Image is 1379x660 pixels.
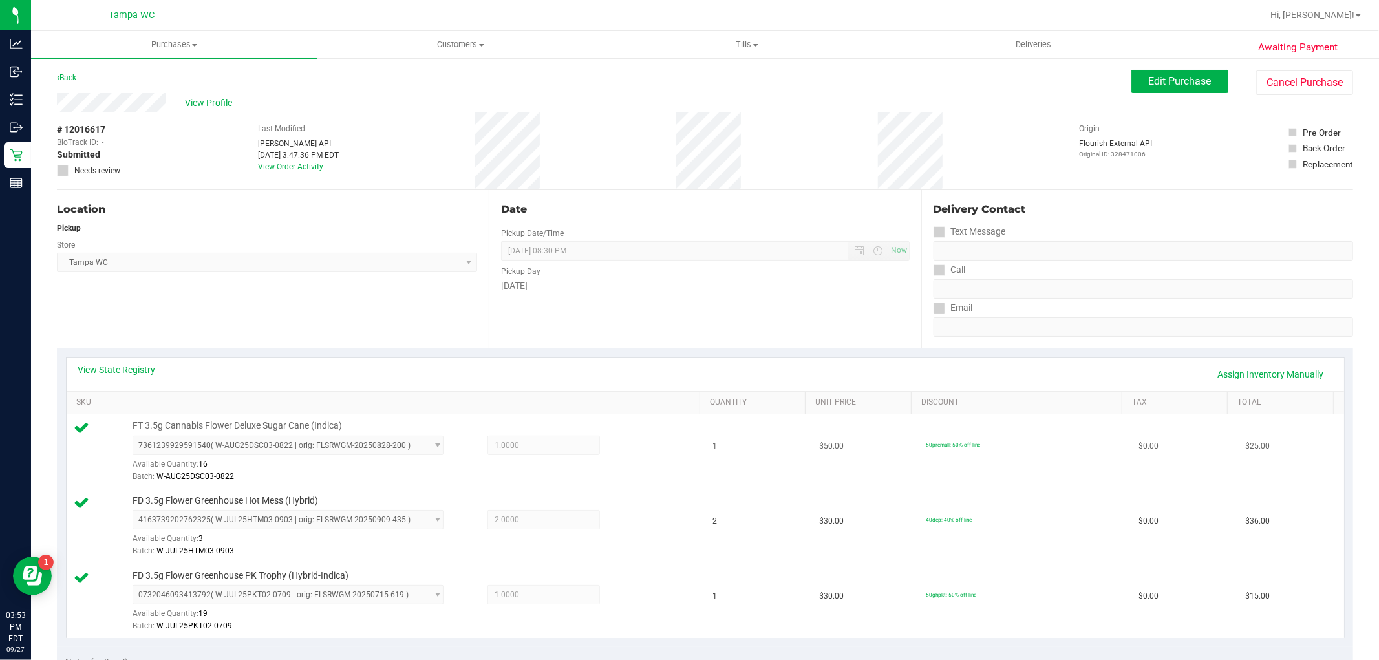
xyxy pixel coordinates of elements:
a: Back [57,73,76,82]
span: 50ghpkt: 50% off line [926,591,976,598]
inline-svg: Outbound [10,121,23,134]
span: $0.00 [1138,440,1159,452]
span: Batch: [133,621,155,630]
span: W-JUL25HTM03-0903 [156,546,234,555]
span: Deliveries [998,39,1069,50]
div: Pre-Order [1303,126,1341,139]
span: Edit Purchase [1149,75,1212,87]
span: 50premall: 50% off line [926,442,980,448]
span: 19 [198,609,208,618]
div: Available Quantity: [133,604,460,630]
button: Edit Purchase [1131,70,1228,93]
span: Needs review [74,165,120,176]
span: FT 3.5g Cannabis Flower Deluxe Sugar Cane (Indica) [133,420,342,432]
div: [PERSON_NAME] API [258,138,339,149]
div: [DATE] 3:47:36 PM EDT [258,149,339,161]
div: Replacement [1303,158,1352,171]
div: [DATE] [501,279,909,293]
span: Hi, [PERSON_NAME]! [1270,10,1354,20]
a: Discount [921,398,1117,408]
a: View State Registry [78,363,156,376]
span: $0.00 [1138,515,1159,527]
span: Purchases [31,39,317,50]
span: FD 3.5g Flower Greenhouse PK Trophy (Hybrid-Indica) [133,570,348,582]
span: 3 [198,534,203,543]
a: View Order Activity [258,162,323,171]
a: Customers [317,31,604,58]
iframe: Resource center [13,557,52,595]
iframe: Resource center unread badge [38,555,54,570]
div: Available Quantity: [133,455,460,480]
span: FD 3.5g Flower Greenhouse Hot Mess (Hybrid) [133,495,318,507]
label: Call [934,261,966,279]
span: - [102,136,103,148]
a: Unit Price [816,398,906,408]
label: Origin [1079,123,1100,134]
span: $30.00 [819,515,844,527]
p: 09/27 [6,644,25,654]
span: Batch: [133,472,155,481]
p: 03:53 PM EDT [6,610,25,644]
p: Original ID: 328471006 [1079,149,1152,159]
span: Awaiting Payment [1258,40,1338,55]
span: $0.00 [1138,590,1159,602]
div: Date [501,202,909,217]
strong: Pickup [57,224,81,233]
span: Batch: [133,546,155,555]
label: Last Modified [258,123,305,134]
inline-svg: Reports [10,176,23,189]
inline-svg: Retail [10,149,23,162]
div: Flourish External API [1079,138,1152,159]
span: View Profile [185,96,237,110]
span: Submitted [57,148,100,162]
span: 16 [198,460,208,469]
inline-svg: Inventory [10,93,23,106]
div: Location [57,202,477,217]
div: Delivery Contact [934,202,1353,217]
span: W-AUG25DSC03-0822 [156,472,234,481]
inline-svg: Inbound [10,65,23,78]
span: Customers [318,39,603,50]
span: 1 [713,440,718,452]
span: Tampa WC [109,10,155,21]
span: W-JUL25PKT02-0709 [156,621,232,630]
span: 2 [713,515,718,527]
a: Deliveries [890,31,1177,58]
span: 40dep: 40% off line [926,516,972,523]
label: Store [57,239,75,251]
a: Tax [1132,398,1223,408]
span: $15.00 [1245,590,1270,602]
span: $30.00 [819,590,844,602]
button: Cancel Purchase [1256,70,1353,95]
a: Purchases [31,31,317,58]
span: $36.00 [1245,515,1270,527]
div: Back Order [1303,142,1345,154]
a: Assign Inventory Manually [1210,363,1332,385]
a: SKU [76,398,695,408]
div: Available Quantity: [133,529,460,555]
input: Format: (999) 999-9999 [934,279,1353,299]
span: 1 [713,590,718,602]
inline-svg: Analytics [10,37,23,50]
a: Total [1238,398,1329,408]
span: BioTrack ID: [57,136,98,148]
span: # 12016617 [57,123,105,136]
label: Text Message [934,222,1006,241]
label: Pickup Date/Time [501,228,564,239]
span: $25.00 [1245,440,1270,452]
label: Pickup Day [501,266,540,277]
input: Format: (999) 999-9999 [934,241,1353,261]
label: Email [934,299,973,317]
span: $50.00 [819,440,844,452]
a: Quantity [710,398,800,408]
